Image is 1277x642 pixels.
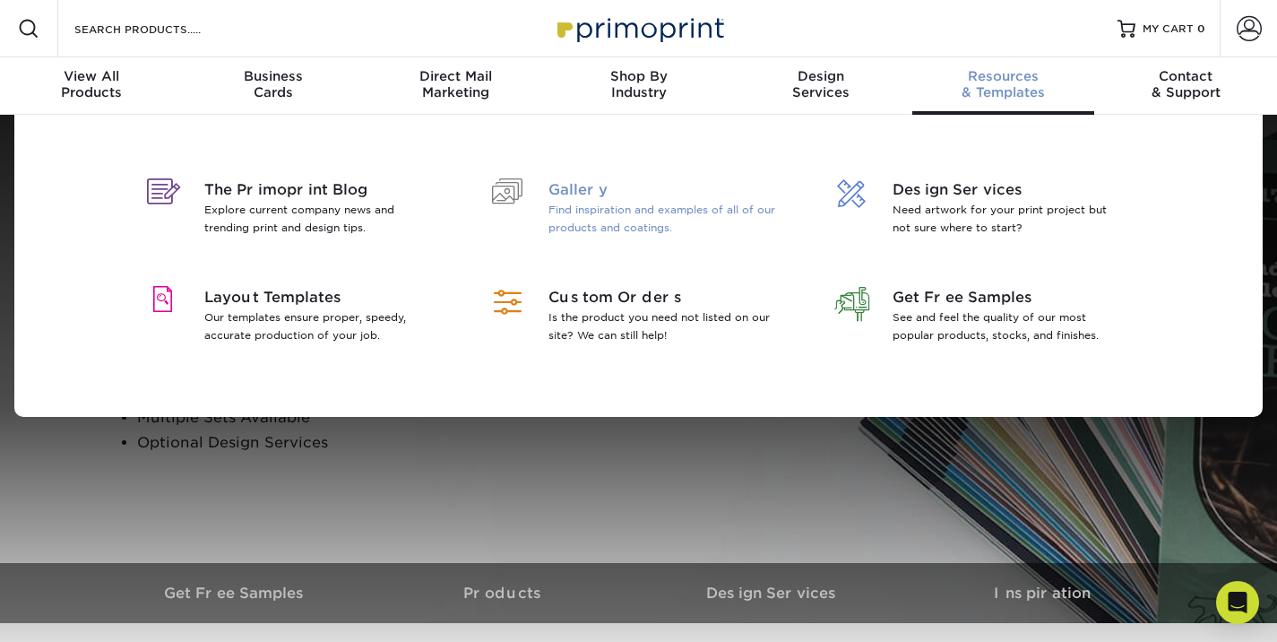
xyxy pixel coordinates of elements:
[136,158,453,265] a: The Primoprint Blog Explore current company news and trending print and design tips.
[365,68,548,84] span: Direct Mail
[548,201,781,237] p: Find inspiration and examples of all of our products and coatings.
[1197,22,1205,35] span: 0
[893,287,1125,308] span: Get Free Samples
[365,68,548,100] div: Marketing
[548,179,781,201] span: Gallery
[729,57,912,115] a: DesignServices
[204,201,436,237] p: Explore current company news and trending print and design tips.
[1143,22,1194,37] span: MY CART
[136,265,453,373] a: Layout Templates Our templates ensure proper, speedy, accurate production of your job.
[729,68,912,84] span: Design
[912,57,1095,115] a: Resources& Templates
[1094,57,1277,115] a: Contact& Support
[365,57,548,115] a: Direct MailMarketing
[548,68,730,100] div: Industry
[204,179,436,201] span: The Primoprint Blog
[824,265,1142,373] a: Get Free Samples See and feel the quality of our most popular products, stocks, and finishes.
[824,158,1142,265] a: Design Services Need artwork for your print project but not sure where to start?
[480,265,798,373] a: Custom Orders Is the product you need not listed on our site? We can still help!
[204,287,436,308] span: Layout Templates
[183,68,366,84] span: Business
[183,57,366,115] a: BusinessCards
[893,201,1125,237] p: Need artwork for your print project but not sure where to start?
[893,179,1125,201] span: Design Services
[912,68,1095,100] div: & Templates
[1094,68,1277,84] span: Contact
[912,68,1095,84] span: Resources
[73,18,247,39] input: SEARCH PRODUCTS.....
[1216,581,1259,624] div: Open Intercom Messenger
[480,158,798,265] a: Gallery Find inspiration and examples of all of our products and coatings.
[183,68,366,100] div: Cards
[204,308,436,344] p: Our templates ensure proper, speedy, accurate production of your job.
[1094,68,1277,100] div: & Support
[549,9,729,48] img: Primoprint
[548,308,781,344] p: Is the product you need not listed on our site? We can still help!
[548,287,781,308] span: Custom Orders
[893,308,1125,344] p: See and feel the quality of our most popular products, stocks, and finishes.
[548,68,730,84] span: Shop By
[548,57,730,115] a: Shop ByIndustry
[729,68,912,100] div: Services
